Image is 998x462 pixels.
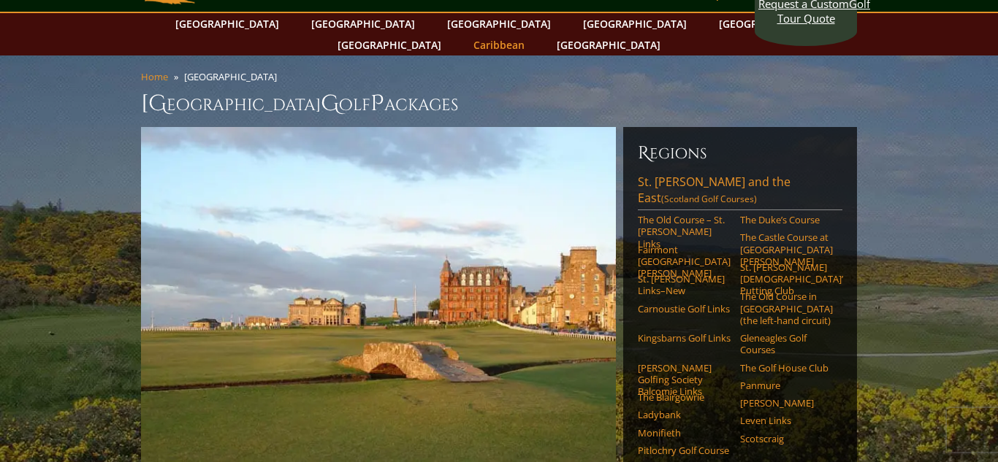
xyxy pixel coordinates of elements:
a: St. [PERSON_NAME] [DEMOGRAPHIC_DATA]’ Putting Club [740,261,833,297]
a: Fairmont [GEOGRAPHIC_DATA][PERSON_NAME] [638,244,731,280]
a: [GEOGRAPHIC_DATA] [168,13,286,34]
a: Pitlochry Golf Course [638,444,731,456]
a: Gleneagles Golf Courses [740,332,833,356]
a: St. [PERSON_NAME] Links–New [638,273,731,297]
a: [GEOGRAPHIC_DATA] [330,34,449,55]
a: Scotscraig [740,433,833,444]
h1: [GEOGRAPHIC_DATA] olf ackages [141,89,857,118]
li: [GEOGRAPHIC_DATA] [184,70,283,83]
a: [GEOGRAPHIC_DATA] [304,13,422,34]
a: [PERSON_NAME] Golfing Society Balcomie Links [638,362,731,398]
span: P [370,89,384,118]
a: [GEOGRAPHIC_DATA] [440,13,558,34]
h6: Regions [638,142,842,165]
a: Ladybank [638,409,731,420]
a: [GEOGRAPHIC_DATA] [549,34,668,55]
a: St. [PERSON_NAME] and the East(Scotland Golf Courses) [638,174,842,210]
a: The Golf House Club [740,362,833,374]
a: Carnoustie Golf Links [638,303,731,315]
a: The Old Course – St. [PERSON_NAME] Links [638,214,731,250]
a: [PERSON_NAME] [740,397,833,409]
a: Kingsbarns Golf Links [638,332,731,344]
a: Leven Links [740,415,833,426]
a: The Blairgowrie [638,391,731,403]
a: The Old Course in [GEOGRAPHIC_DATA] (the left-hand circuit) [740,290,833,326]
a: Caribbean [466,34,532,55]
a: Monifieth [638,427,731,439]
a: [GEOGRAPHIC_DATA] [576,13,694,34]
a: The Castle Course at [GEOGRAPHIC_DATA][PERSON_NAME] [740,231,833,267]
a: [GEOGRAPHIC_DATA] [712,13,830,34]
a: The Duke’s Course [740,214,833,226]
span: G [321,89,339,118]
a: Panmure [740,380,833,391]
span: (Scotland Golf Courses) [661,193,757,205]
a: Home [141,70,168,83]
